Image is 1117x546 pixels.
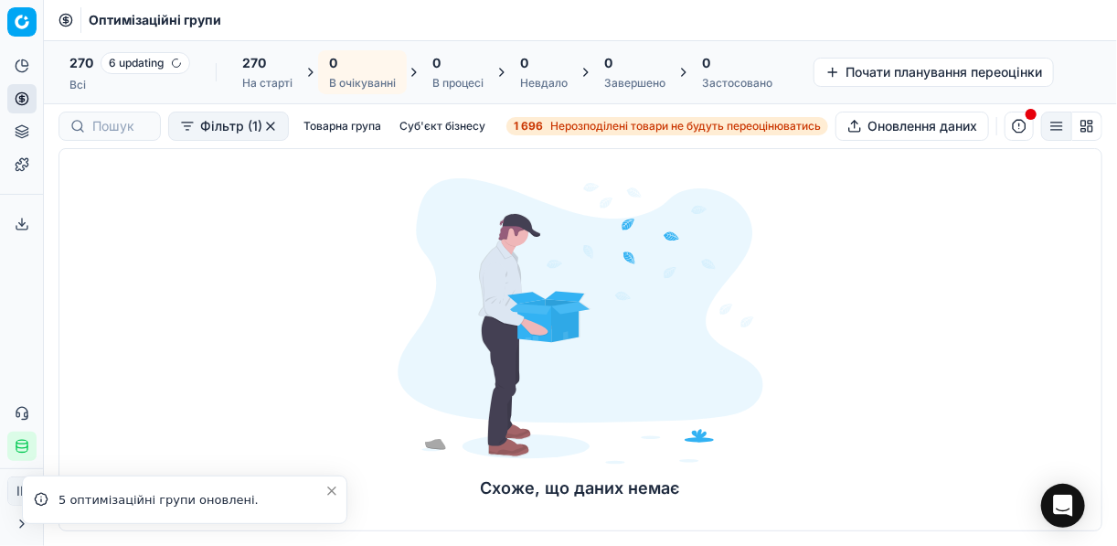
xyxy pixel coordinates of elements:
[514,119,543,134] strong: 1 696
[329,76,396,91] div: В очікуванні
[321,480,343,502] button: Close toast
[398,476,763,501] div: Схоже, що даних немає
[550,119,821,134] span: Нерозподілені товари не будуть переоцінюватись
[329,54,337,72] span: 0
[432,54,441,72] span: 0
[8,477,36,505] span: IL
[296,115,388,137] button: Товарна група
[7,476,37,506] button: IL
[69,54,93,72] span: 270
[242,54,266,72] span: 270
[604,76,665,91] div: Завершено
[702,54,710,72] span: 0
[101,52,190,74] span: 6 updating
[89,11,221,29] nav: breadcrumb
[69,78,190,92] div: Всі
[506,117,828,135] a: 1 696Нерозподілені товари не будуть переоцінюватись
[604,54,612,72] span: 0
[1041,484,1085,528] div: Open Intercom Messenger
[392,115,493,137] button: Суб'єкт бізнесу
[835,112,989,141] button: Оновлення даних
[432,76,484,91] div: В процесі
[814,58,1054,87] button: Почати планування переоцінки
[520,54,528,72] span: 0
[702,76,772,91] div: Застосовано
[168,112,289,141] button: Фільтр (1)
[520,76,568,91] div: Невдало
[59,491,324,509] div: 5 оптимізаційні групи оновлені.
[242,76,293,91] div: На старті
[89,11,221,29] span: Оптимізаційні групи
[92,117,149,135] input: Пошук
